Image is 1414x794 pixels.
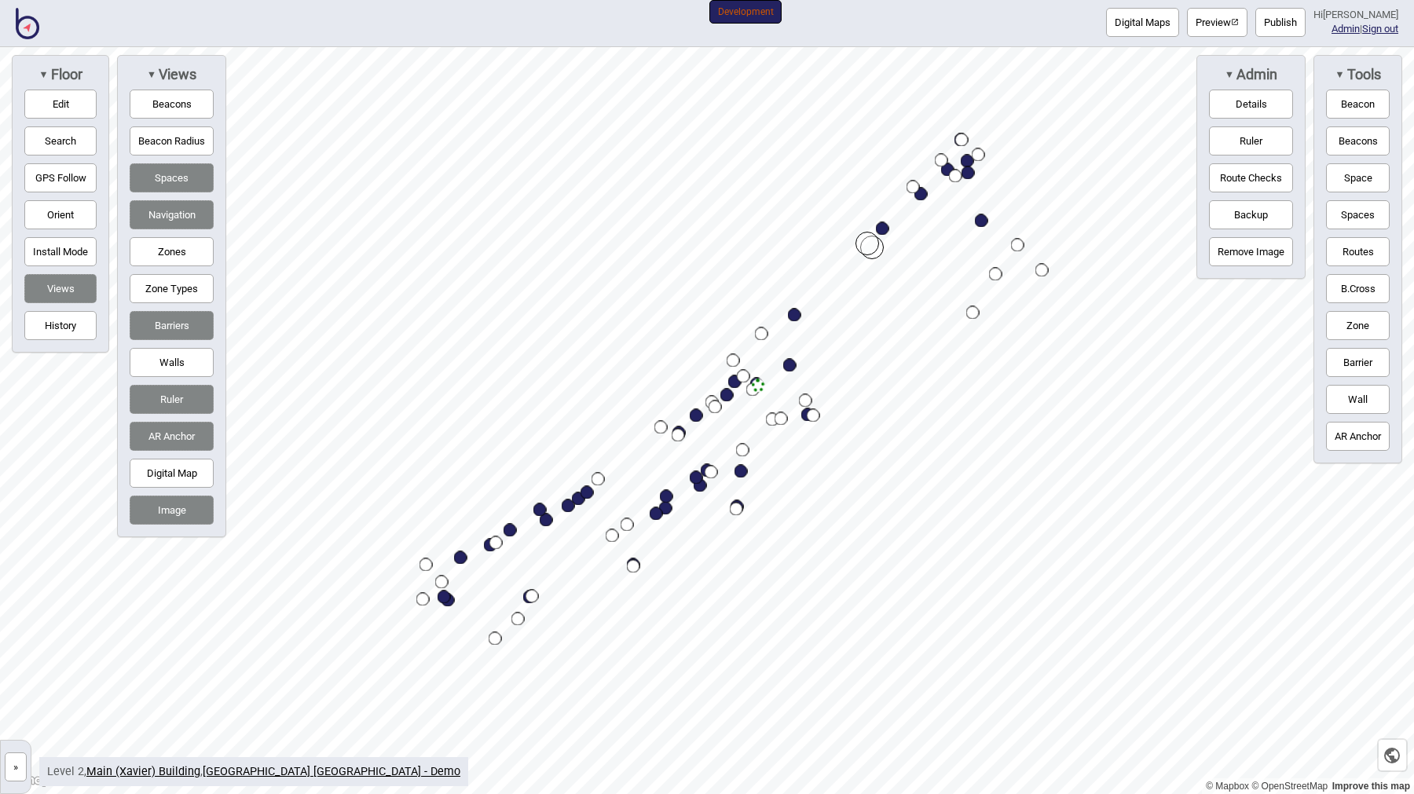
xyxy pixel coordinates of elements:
[690,409,703,423] div: Map marker
[705,466,718,479] div: Map marker
[130,385,214,414] button: Ruler
[1209,163,1293,192] button: Route Checks
[694,479,707,492] div: Map marker
[130,237,214,266] button: Zones
[1187,8,1247,37] button: Preview
[1209,126,1293,156] button: Ruler
[1326,237,1390,266] button: Routes
[606,529,619,543] div: Map marker
[24,311,97,340] button: History
[533,503,547,517] div: Map marker
[130,274,214,303] button: Zone Types
[907,181,920,194] div: Map marker
[954,134,968,147] div: Map marker
[5,771,74,789] a: Mapbox logo
[737,370,750,383] div: Map marker
[1011,239,1024,252] div: Map marker
[562,499,575,513] div: Map marker
[1326,348,1390,377] button: Barrier
[24,200,97,229] button: Orient
[130,311,214,340] button: Barriers
[1326,163,1390,192] button: Space
[130,348,214,377] button: Walls
[736,444,749,457] div: Map marker
[755,327,768,341] div: Map marker
[659,502,672,515] div: Map marker
[130,496,214,525] button: Image
[592,473,605,486] div: Map marker
[130,422,214,451] button: AR Anchor
[1332,23,1362,35] span: |
[962,166,975,180] div: Map marker
[1,757,31,774] a: »
[419,558,433,572] div: Map marker
[1225,68,1234,80] span: ▼
[130,126,214,156] button: Beacon Radius
[1326,422,1390,451] button: AR Anchor
[1332,23,1360,35] a: Admin
[489,536,503,550] div: Map marker
[1332,781,1410,792] a: Map feedback
[1035,264,1049,277] div: Map marker
[788,309,801,322] div: Map marker
[24,126,97,156] button: Search
[672,429,685,442] div: Map marker
[24,237,97,266] button: Install Mode
[1209,237,1293,266] button: Remove Image
[1251,781,1328,792] a: OpenStreetMap
[731,500,744,514] div: Map marker
[654,421,668,434] div: Map marker
[734,465,748,478] div: Map marker
[130,90,214,119] button: Beacons
[438,591,451,604] div: Map marker
[701,464,714,477] div: Map marker
[86,765,200,778] a: Main (Xavier) Building
[5,752,27,781] button: »
[86,765,203,778] span: ,
[435,576,449,589] div: Map marker
[572,492,585,506] div: Map marker
[1231,18,1239,26] img: preview
[705,396,719,409] div: Map marker
[1313,8,1398,22] div: Hi [PERSON_NAME]
[1206,781,1249,792] a: Mapbox
[523,591,537,604] div: Map marker
[540,514,553,527] div: Map marker
[914,188,928,201] div: Map marker
[511,613,525,626] div: Map marker
[941,163,954,177] div: Map marker
[484,539,497,552] div: Map marker
[801,408,815,422] div: Map marker
[24,274,97,303] button: Views
[526,590,539,603] div: Map marker
[989,268,1002,281] div: Map marker
[1106,8,1179,37] button: Digital Maps
[720,389,734,402] div: Map marker
[1209,200,1293,229] button: Backup
[799,394,812,408] div: Map marker
[975,214,988,228] div: Map marker
[660,490,673,503] div: Map marker
[489,632,502,646] div: Map marker
[1326,385,1390,414] button: Wall
[1345,66,1381,83] span: Tools
[621,518,634,532] div: Map marker
[1326,126,1390,156] button: Beacons
[24,163,97,192] button: GPS Follow
[16,8,39,39] img: BindiMaps CMS
[949,170,962,183] div: Map marker
[650,507,663,521] div: Map marker
[966,306,980,320] div: Map marker
[855,232,879,255] div: Map marker
[1209,90,1293,119] button: Details
[709,401,722,414] div: Map marker
[38,68,48,80] span: ▼
[807,409,820,423] div: Map marker
[955,134,969,147] div: Map marker
[972,148,985,162] div: Map marker
[203,765,460,778] a: [GEOGRAPHIC_DATA] [GEOGRAPHIC_DATA] - Demo
[1362,23,1398,35] button: Sign out
[130,163,214,192] button: Spaces
[24,90,97,119] button: Edit
[1187,8,1247,37] a: Previewpreview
